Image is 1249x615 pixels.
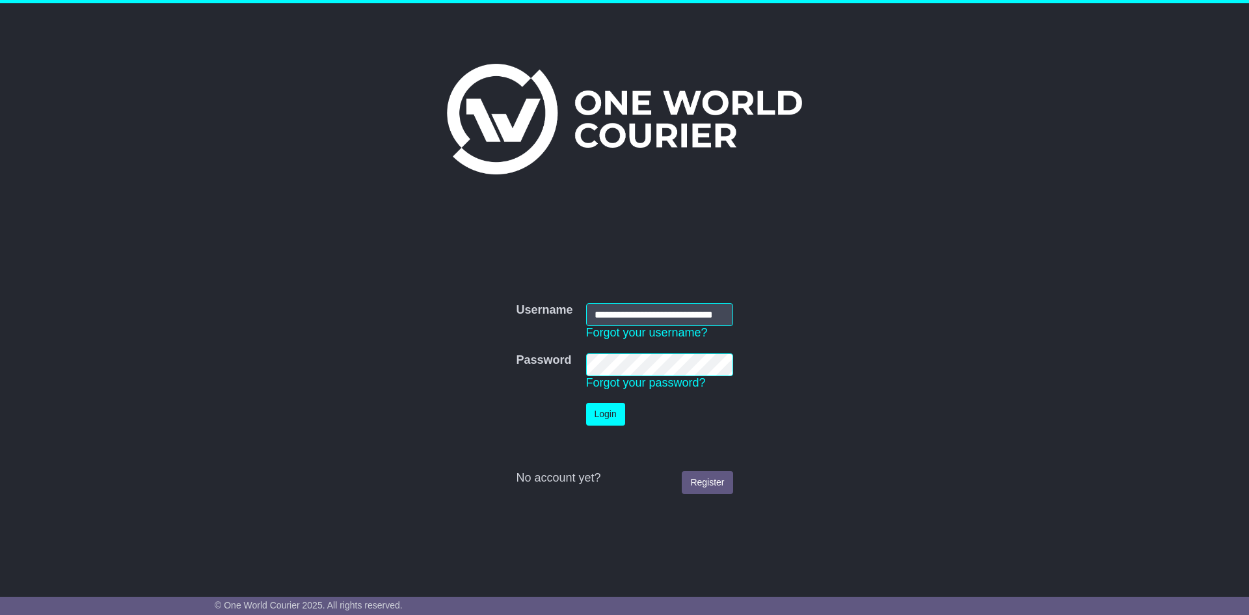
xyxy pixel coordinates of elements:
label: Username [516,303,572,318]
div: No account yet? [516,471,732,485]
a: Forgot your username? [586,326,708,339]
span: © One World Courier 2025. All rights reserved. [215,600,403,610]
label: Password [516,353,571,368]
a: Register [682,471,732,494]
a: Forgot your password? [586,376,706,389]
button: Login [586,403,625,426]
img: One World [447,64,802,174]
